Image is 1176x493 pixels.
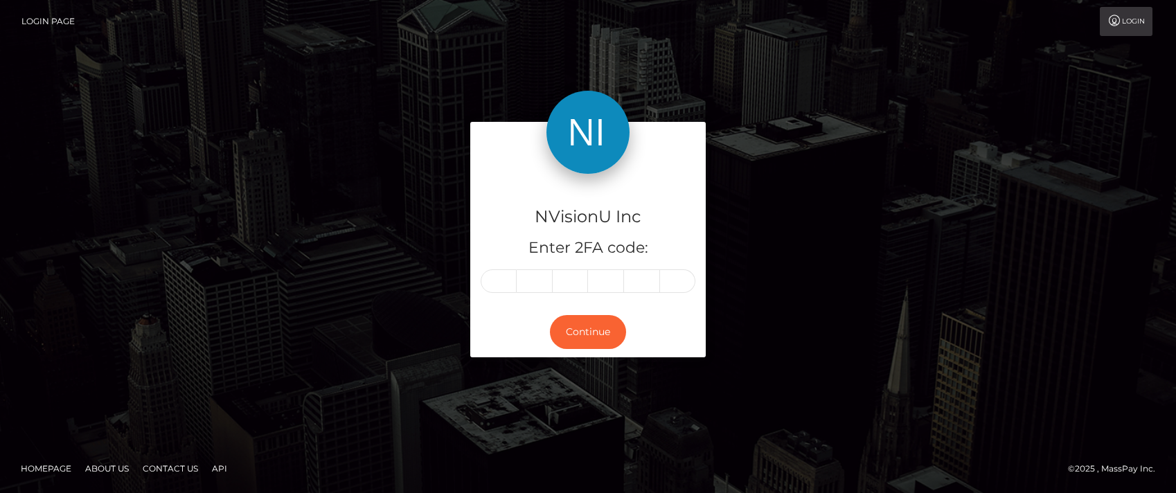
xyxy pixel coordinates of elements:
a: Login Page [21,7,75,36]
h4: NVisionU Inc [481,205,695,229]
img: NVisionU Inc [546,91,630,174]
a: Login [1100,7,1152,36]
a: Homepage [15,458,77,479]
div: © 2025 , MassPay Inc. [1068,461,1166,476]
h5: Enter 2FA code: [481,237,695,259]
button: Continue [550,315,626,349]
a: API [206,458,233,479]
a: About Us [80,458,134,479]
a: Contact Us [137,458,204,479]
